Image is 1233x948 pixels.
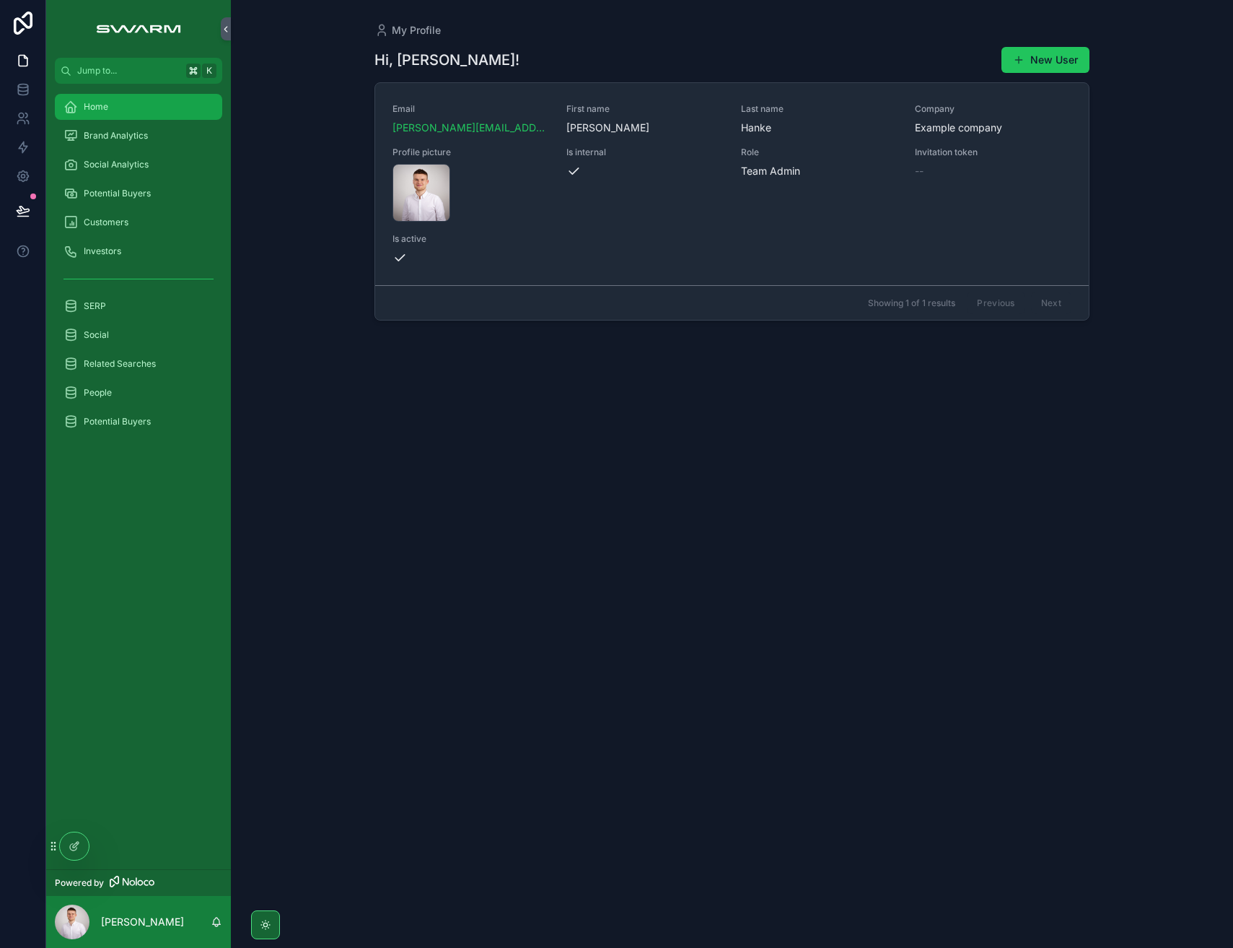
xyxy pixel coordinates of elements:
span: Last name [741,103,898,115]
div: scrollable content [46,84,231,453]
span: People [84,387,112,399]
span: Email [392,103,549,115]
a: My Profile [374,23,441,38]
img: App logo [89,17,188,40]
a: Related Searches [55,351,222,377]
span: Potential Buyers [84,188,151,199]
span: Hanke [741,121,898,135]
span: First name [566,103,723,115]
a: Customers [55,209,222,235]
span: Powered by [55,877,104,889]
h1: Hi, [PERSON_NAME]! [374,50,519,70]
p: [PERSON_NAME] [101,915,184,929]
a: SERP [55,293,222,319]
span: [PERSON_NAME] [566,121,723,135]
span: Social Analytics [84,159,149,170]
span: Is active [392,233,549,245]
span: SERP [84,300,106,312]
a: Powered by [46,869,231,896]
span: Example company [915,121,1002,135]
a: Social Analytics [55,152,222,178]
span: Jump to... [77,65,180,77]
span: Invitation token [915,147,1071,158]
span: Related Searches [84,358,156,370]
span: My Profile [392,23,441,38]
a: Brand Analytics [55,123,222,149]
span: Potential Buyers [84,416,151,427]
a: [PERSON_NAME][EMAIL_ADDRESS][DOMAIN_NAME] [392,121,549,135]
span: Showing 1 of 1 results [868,297,955,309]
a: Potential Buyers [55,409,222,435]
a: Investors [55,238,222,264]
span: Team Admin [741,164,800,178]
span: Is internal [566,147,723,158]
span: Customers [84,217,128,228]
span: Profile picture [392,147,549,158]
span: Investors [84,245,121,257]
span: Company [915,103,1071,115]
span: Social [84,329,109,341]
span: Home [84,101,108,113]
a: Social [55,322,222,348]
a: Potential Buyers [55,181,222,206]
a: Email[PERSON_NAME][EMAIL_ADDRESS][DOMAIN_NAME]First name[PERSON_NAME]Last nameHankeCompanyExample... [375,83,1089,285]
button: New User [1001,47,1089,73]
span: K [203,65,215,77]
span: -- [915,164,923,178]
a: People [55,380,222,406]
span: Role [741,147,898,158]
span: Brand Analytics [84,130,148,142]
a: Home [55,94,222,120]
button: Jump to...K [55,58,222,84]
